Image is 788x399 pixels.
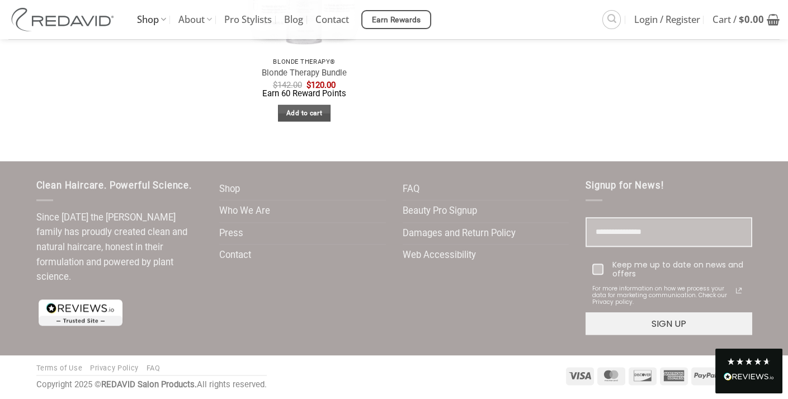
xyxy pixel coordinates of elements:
[147,364,161,372] a: FAQ
[724,373,774,381] img: REVIEWS.io
[306,80,311,90] span: $
[262,68,347,78] a: Blonde Therapy Bundle
[361,10,431,29] a: Earn Rewards
[273,80,277,90] span: $
[403,223,516,245] a: Damages and Return Policy
[586,312,752,335] button: SIGN UP
[36,180,192,191] span: Clean Haircare. Powerful Science.
[612,260,745,279] div: Keep me up to date on news and offers
[101,379,197,389] strong: REDAVID Salon Products.
[36,210,203,285] p: Since [DATE] the [PERSON_NAME] family has proudly created clean and natural haircare, honest in t...
[403,200,477,222] a: Beauty Pro Signup
[715,349,782,393] div: Read All Reviews
[586,217,752,247] input: Email field
[602,10,621,29] a: Search
[273,80,302,90] bdi: 142.00
[219,245,251,266] a: Contact
[219,223,243,245] a: Press
[262,88,346,98] span: Earn 60 Reward Points
[564,365,752,385] div: Payment icons
[36,378,267,392] div: Copyright 2025 © All rights reserved.
[278,105,331,122] a: Read more about “Blonde Therapy Bundle”
[36,364,83,372] a: Terms of Use
[403,179,419,200] a: FAQ
[586,180,663,191] span: Signup for News!
[592,285,732,306] span: For more information on how we process your data for marketing communication. Check our Privacy p...
[724,370,774,385] div: Read All Reviews
[219,200,270,222] a: Who We Are
[732,284,745,297] a: Read our Privacy Policy
[403,245,476,266] a: Web Accessibility
[219,179,240,200] a: Shop
[372,14,421,26] span: Earn Rewards
[634,6,700,34] span: Login / Register
[90,364,139,372] a: Privacy Policy
[712,6,764,34] span: Cart /
[739,13,744,26] span: $
[8,8,120,31] img: REDAVID Salon Products | United States
[36,297,125,328] img: reviews-trust-logo-1.png
[225,58,384,65] p: Blonde Therapy®
[306,80,336,90] bdi: 120.00
[732,284,745,297] svg: link icon
[726,357,771,366] div: 4.8 Stars
[739,13,764,26] bdi: 0.00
